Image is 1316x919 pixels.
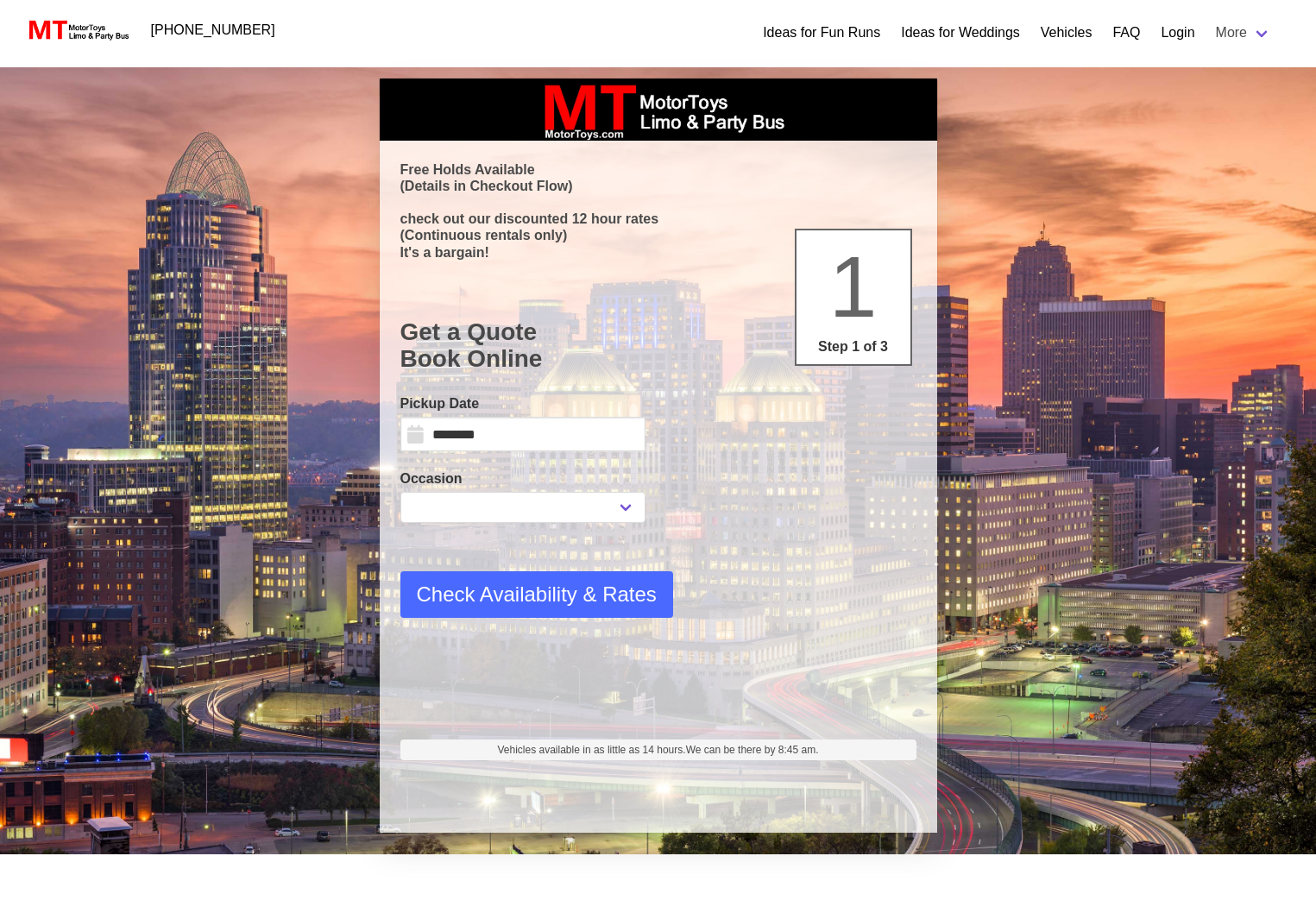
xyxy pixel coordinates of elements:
span: Check Availability & Rates [417,579,657,610]
a: FAQ [1112,22,1140,43]
label: Occasion [400,469,645,489]
label: Pickup Date [400,393,645,414]
a: Ideas for Fun Runs [763,22,880,43]
a: Login [1161,22,1194,43]
p: Free Holds Available [400,161,916,178]
img: MotorToys Logo [24,18,130,42]
p: (Details in Checkout Flow) [400,178,916,194]
p: It's a bargain! [400,244,916,261]
span: 1 [829,238,878,335]
p: check out our discounted 12 hour rates [400,211,916,227]
p: Step 1 of 3 [803,337,904,357]
a: Ideas for Weddings [901,22,1020,43]
a: [PHONE_NUMBER] [141,13,286,47]
button: Check Availability & Rates [400,571,673,618]
span: Vehicles available in as little as 14 hours. [497,742,818,758]
a: Vehicles [1041,22,1092,43]
img: box_logo_brand.jpeg [529,79,788,141]
span: We can be there by 8:45 am. [686,744,819,756]
h1: Get a Quote Book Online [400,318,916,373]
p: (Continuous rentals only) [400,227,916,243]
a: More [1206,16,1281,50]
